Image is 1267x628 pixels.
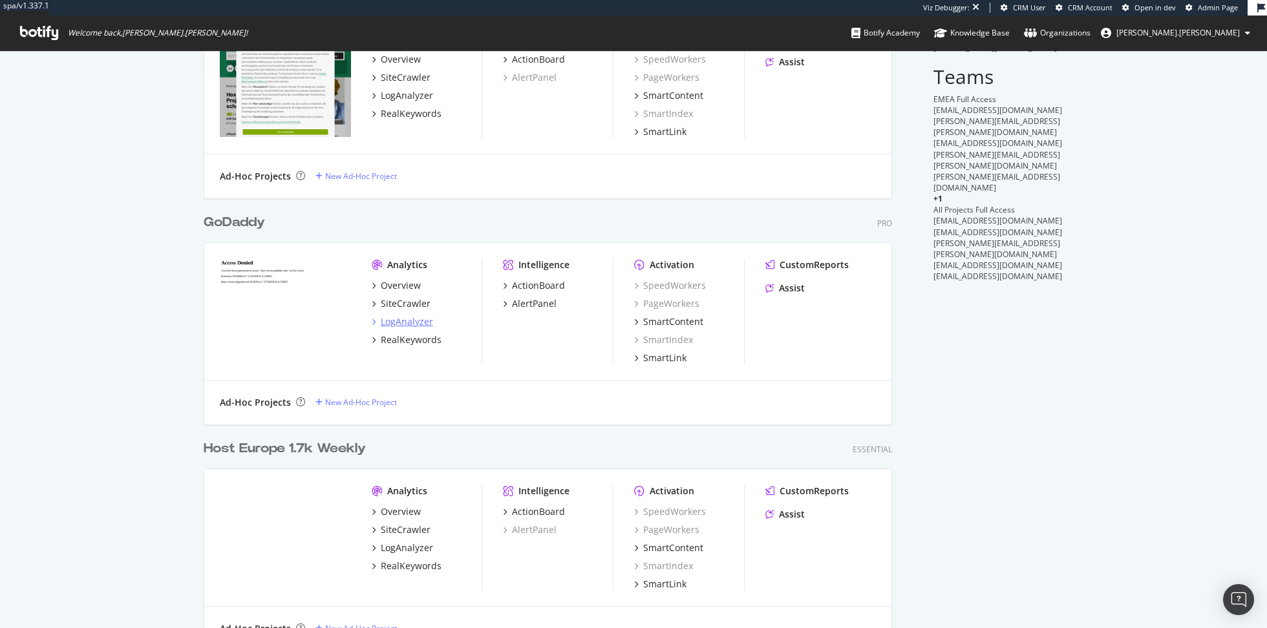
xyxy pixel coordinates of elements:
a: PageWorkers [634,297,699,310]
span: ryan.flanagan [1116,27,1240,38]
span: [PERSON_NAME][EMAIL_ADDRESS][DOMAIN_NAME] [933,171,1060,193]
a: Organizations [1024,16,1091,50]
div: CustomReports [780,258,849,271]
a: ActionBoard [503,279,565,292]
a: PageWorkers [634,523,699,536]
div: Knowledge Base [934,26,1010,39]
a: CustomReports [765,485,849,497]
div: Assist [779,56,805,68]
a: CustomReports [765,258,849,271]
a: LogAnalyzer [372,315,433,328]
div: Assist [779,508,805,521]
a: RealKeywords [372,107,442,120]
div: ActionBoard [512,53,565,66]
a: ActionBoard [503,53,565,66]
span: Welcome back, [PERSON_NAME].[PERSON_NAME] ! [68,28,248,38]
div: Ad-Hoc Projects [220,170,291,183]
div: Botify Academy [851,26,920,39]
span: [EMAIL_ADDRESS][DOMAIN_NAME] [933,215,1062,226]
a: Botify Academy [851,16,920,50]
div: All Projects Full Access [933,204,1063,215]
div: CustomReports [780,485,849,497]
a: CRM Account [1056,3,1113,13]
div: Host Europe 1.7k Weekly [204,439,366,458]
div: SmartContent [643,541,703,554]
a: Overview [372,53,421,66]
a: Overview [372,279,421,292]
span: CRM Account [1068,3,1113,12]
div: Assist [779,282,805,295]
a: AlertPanel [503,523,557,536]
div: New Ad-Hoc Project [325,171,397,182]
img: godaddy.com [220,258,351,363]
a: New Ad-Hoc Project [315,397,397,408]
a: SiteCrawler [372,523,431,536]
span: Open in dev [1134,3,1176,12]
a: SmartLink [634,578,687,591]
a: RealKeywords [372,560,442,572]
a: Assist [765,282,805,295]
div: Overview [381,279,421,292]
span: [PERSON_NAME][EMAIL_ADDRESS][PERSON_NAME][DOMAIN_NAME] [933,116,1060,138]
div: Viz Debugger: [923,3,970,13]
img: df.eu [220,32,351,137]
a: SpeedWorkers [634,505,706,518]
a: SmartContent [634,541,703,554]
div: Activation [650,485,694,497]
a: RealKeywords [372,333,442,346]
a: SmartIndex [634,107,693,120]
div: SiteCrawler [381,523,431,536]
a: SpeedWorkers [634,279,706,292]
a: SmartIndex [634,333,693,346]
a: New Ad-Hoc Project [315,171,397,182]
a: Assist [765,508,805,521]
a: GoDaddy [204,213,270,232]
span: [EMAIL_ADDRESS][DOMAIN_NAME] [933,271,1062,282]
div: RealKeywords [381,333,442,346]
a: PageWorkers [634,71,699,84]
div: SiteCrawler [381,297,431,310]
span: CRM User [1013,3,1046,12]
span: [EMAIL_ADDRESS][DOMAIN_NAME] [933,260,1062,271]
a: AlertPanel [503,71,557,84]
a: SmartIndex [634,560,693,572]
span: [PERSON_NAME][EMAIL_ADDRESS][PERSON_NAME][DOMAIN_NAME] [933,31,1060,53]
div: ActionBoard [512,505,565,518]
div: Activation [650,258,694,271]
a: SmartContent [634,315,703,328]
div: Analytics [387,258,427,271]
a: SmartContent [634,89,703,102]
a: CRM User [1001,3,1046,13]
a: SmartLink [634,351,687,364]
div: Overview [381,505,421,518]
div: LogAnalyzer [381,315,433,328]
div: SmartLink [643,578,687,591]
a: Overview [372,505,421,518]
div: Intelligence [518,485,570,497]
h2: Teams [933,66,1063,87]
div: SiteCrawler [381,71,431,84]
div: AlertPanel [512,297,557,310]
span: Admin Page [1198,3,1238,12]
a: Admin Page [1186,3,1238,13]
div: RealKeywords [381,107,442,120]
div: Essential [853,444,892,455]
div: Organizations [1024,26,1091,39]
span: [PERSON_NAME][EMAIL_ADDRESS][PERSON_NAME][DOMAIN_NAME] [933,149,1060,171]
div: ActionBoard [512,279,565,292]
a: Knowledge Base [934,16,1010,50]
div: New Ad-Hoc Project [325,397,397,408]
div: SmartContent [643,89,703,102]
a: AlertPanel [503,297,557,310]
div: SpeedWorkers [634,53,706,66]
div: SmartContent [643,315,703,328]
a: SiteCrawler [372,71,431,84]
div: SmartLink [643,125,687,138]
span: [EMAIL_ADDRESS][DOMAIN_NAME] [933,105,1062,116]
